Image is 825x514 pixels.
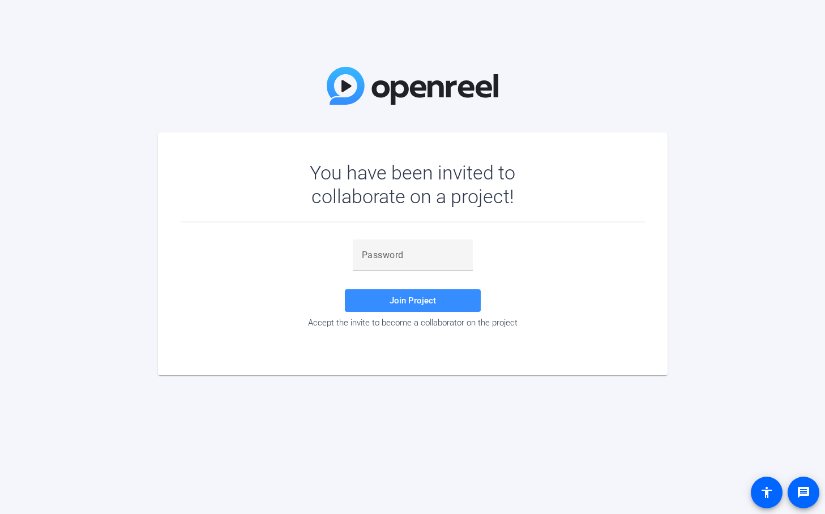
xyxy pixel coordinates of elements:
img: OpenReel Logo [327,67,499,105]
span: Join Project [390,295,436,306]
div: You have been invited to collaborate on a project! [277,161,548,208]
div: Accept the invite to become a collaborator on the project [181,318,645,328]
button: Join Project [345,289,481,312]
mat-icon: message [797,486,810,499]
mat-icon: accessibility [760,486,773,499]
input: Password [362,249,464,262]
